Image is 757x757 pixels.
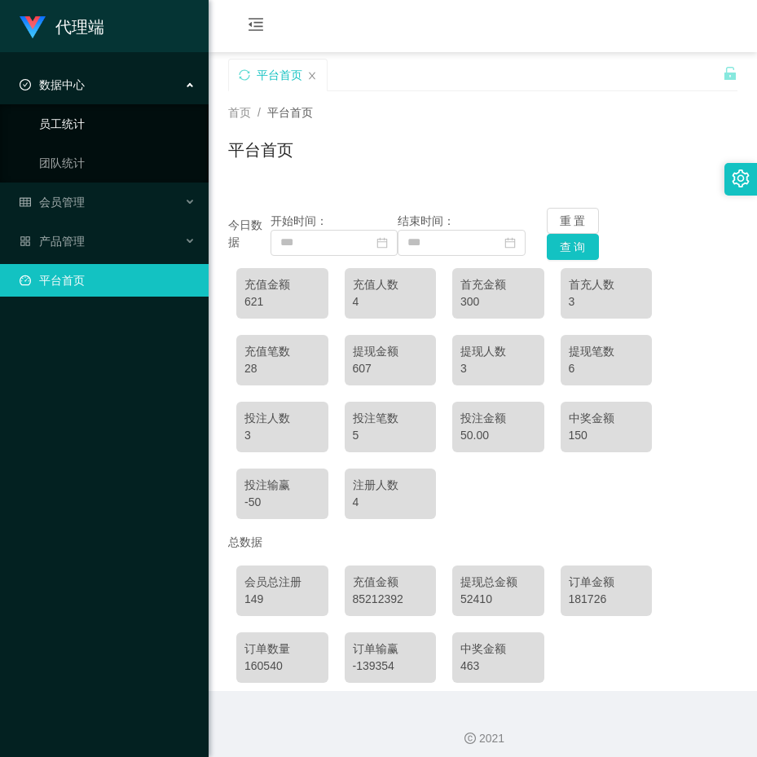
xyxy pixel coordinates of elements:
div: 300 [460,293,536,310]
i: 图标: close [307,71,317,81]
div: 注册人数 [353,477,429,494]
div: 2021 [222,730,744,747]
div: 总数据 [228,527,737,557]
a: 员工统计 [39,108,196,140]
i: 图标: menu-fold [228,1,284,53]
div: 50.00 [460,427,536,444]
i: 图标: appstore-o [20,235,31,247]
span: 开始时间： [271,214,328,227]
i: 图标: check-circle-o [20,79,31,90]
div: 463 [460,658,536,675]
i: 图标: table [20,196,31,208]
div: 621 [244,293,320,310]
div: 充值金额 [244,276,320,293]
div: 投注人数 [244,410,320,427]
div: 中奖金额 [460,640,536,658]
span: 结束时间： [398,214,455,227]
div: 85212392 [353,591,429,608]
div: 3 [569,293,645,310]
div: 3 [244,427,320,444]
a: 图标: dashboard平台首页 [20,264,196,297]
span: 产品管理 [20,235,85,248]
div: 充值人数 [353,276,429,293]
div: 首充人数 [569,276,645,293]
div: 52410 [460,591,536,608]
h1: 代理端 [55,1,104,53]
button: 查 询 [547,234,599,260]
i: 图标: calendar [504,237,516,249]
div: 提现人数 [460,343,536,360]
i: 图标: calendar [376,237,388,249]
button: 重 置 [547,208,599,234]
div: 会员总注册 [244,574,320,591]
div: 充值金额 [353,574,429,591]
img: logo.9652507e.png [20,16,46,39]
div: 4 [353,494,429,511]
div: 投注输赢 [244,477,320,494]
span: 数据中心 [20,78,85,91]
div: 4 [353,293,429,310]
div: 中奖金额 [569,410,645,427]
div: 平台首页 [257,59,302,90]
div: 160540 [244,658,320,675]
span: 首页 [228,106,251,119]
div: 订单金额 [569,574,645,591]
div: 投注笔数 [353,410,429,427]
div: -50 [244,494,320,511]
div: -139354 [353,658,429,675]
span: / [257,106,261,119]
div: 5 [353,427,429,444]
div: 提现笔数 [569,343,645,360]
div: 150 [569,427,645,444]
div: 607 [353,360,429,377]
div: 3 [460,360,536,377]
div: 今日数据 [228,217,271,251]
a: 团队统计 [39,147,196,179]
div: 提现金额 [353,343,429,360]
h1: 平台首页 [228,138,293,162]
i: 图标: setting [732,169,750,187]
div: 充值笔数 [244,343,320,360]
div: 149 [244,591,320,608]
a: 代理端 [20,20,104,33]
div: 6 [569,360,645,377]
span: 会员管理 [20,196,85,209]
div: 订单数量 [244,640,320,658]
div: 28 [244,360,320,377]
i: 图标: sync [239,69,250,81]
div: 投注金额 [460,410,536,427]
div: 首充金额 [460,276,536,293]
span: 平台首页 [267,106,313,119]
i: 图标: copyright [464,733,476,744]
i: 图标: unlock [723,66,737,81]
div: 订单输赢 [353,640,429,658]
div: 181726 [569,591,645,608]
div: 提现总金额 [460,574,536,591]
